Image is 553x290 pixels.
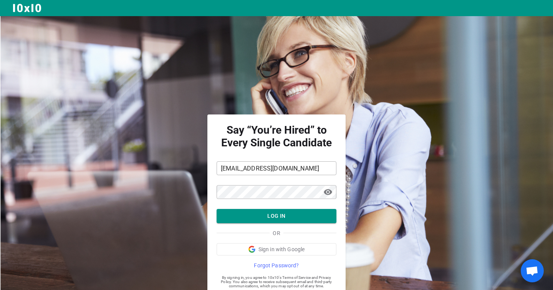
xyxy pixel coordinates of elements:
[217,124,336,149] strong: Say “You’re Hired” to Every Single Candidate
[323,187,333,197] span: visibility
[273,229,280,237] span: OR
[217,162,336,174] input: Email Address*
[254,262,299,269] span: Forgot Password?
[521,259,544,282] a: Open chat
[217,209,336,223] button: LOG IN
[217,275,336,288] span: By signing in, you agree to 10x10's Terms of Service and Privacy Policy. You also agree to receiv...
[217,243,336,255] button: Sign in with Google
[258,245,305,253] span: Sign in with Google
[12,3,42,13] img: Logo
[217,262,336,269] a: Forgot Password?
